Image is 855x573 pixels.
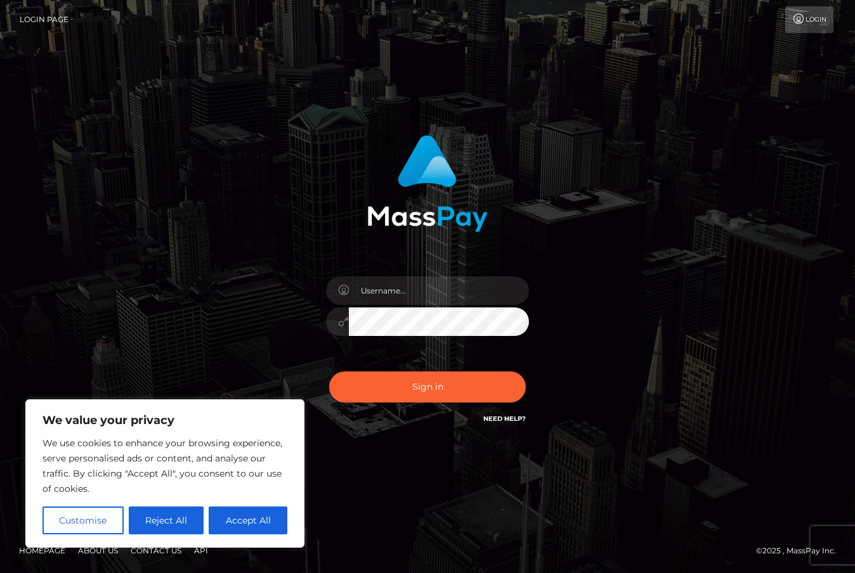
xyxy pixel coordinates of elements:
[189,541,213,560] a: API
[42,506,124,534] button: Customise
[73,541,123,560] a: About Us
[129,506,204,534] button: Reject All
[756,544,845,558] div: © 2025 , MassPay Inc.
[14,541,70,560] a: Homepage
[329,371,526,402] button: Sign in
[25,399,304,548] div: We value your privacy
[126,541,186,560] a: Contact Us
[20,6,69,33] a: Login Page
[367,135,488,232] img: MassPay Login
[42,435,287,496] p: We use cookies to enhance your browsing experience, serve personalised ads or content, and analys...
[785,6,833,33] a: Login
[42,413,287,428] p: We value your privacy
[209,506,287,534] button: Accept All
[483,415,526,423] a: Need Help?
[349,276,529,305] input: Username...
